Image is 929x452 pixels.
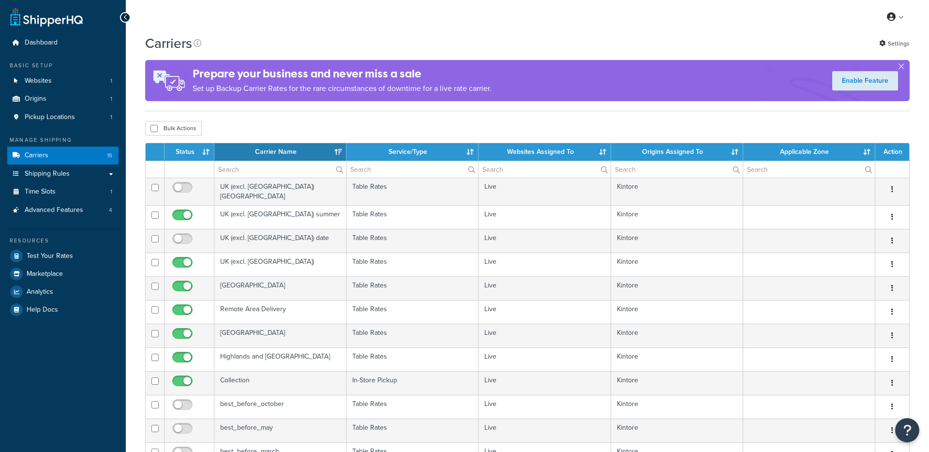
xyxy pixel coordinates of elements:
a: Help Docs [7,301,119,318]
td: Live [479,395,611,419]
td: Table Rates [346,419,479,442]
a: Time Slots 1 [7,183,119,201]
a: Shipping Rules [7,165,119,183]
td: In-Store Pickup [346,371,479,395]
li: Pickup Locations [7,108,119,126]
div: Manage Shipping [7,136,119,144]
li: Advanced Features [7,201,119,219]
th: Applicable Zone: activate to sort column ascending [743,143,875,161]
a: Websites 1 [7,72,119,90]
td: Kintore [611,419,743,442]
li: Carriers [7,147,119,165]
td: Table Rates [346,395,479,419]
span: Dashboard [25,39,58,47]
td: Table Rates [346,324,479,347]
td: Live [479,347,611,371]
td: Live [479,324,611,347]
span: Analytics [27,288,53,296]
th: Action [875,143,909,161]
td: Collection [214,371,346,395]
span: 1 [110,95,112,103]
input: Search [346,161,478,178]
span: Pickup Locations [25,113,75,121]
a: Dashboard [7,34,119,52]
td: best_before_may [214,419,346,442]
span: 1 [110,77,112,85]
th: Service/Type: activate to sort column ascending [346,143,479,161]
span: Shipping Rules [25,170,70,178]
td: Highlands and [GEOGRAPHIC_DATA] [214,347,346,371]
span: Help Docs [27,306,58,314]
p: Set up Backup Carrier Rates for the rare circumstances of downtime for a live rate carrier. [193,82,492,95]
th: Websites Assigned To: activate to sort column ascending [479,143,611,161]
td: Kintore [611,229,743,253]
td: Table Rates [346,253,479,276]
span: 1 [110,113,112,121]
td: Live [479,276,611,300]
a: Settings [879,37,910,50]
td: UK (excl. [GEOGRAPHIC_DATA]) date [214,229,346,253]
span: 4 [109,206,112,214]
td: UK (excl. [GEOGRAPHIC_DATA]) summer [214,205,346,229]
li: Origins [7,90,119,108]
td: Kintore [611,395,743,419]
input: Search [214,161,346,178]
td: Live [479,205,611,229]
a: Enable Feature [832,71,898,90]
td: Kintore [611,276,743,300]
td: Table Rates [346,347,479,371]
a: Marketplace [7,265,119,283]
td: Table Rates [346,276,479,300]
input: Search [611,161,743,178]
span: Advanced Features [25,206,83,214]
span: Time Slots [25,188,56,196]
td: Kintore [611,347,743,371]
td: Live [479,419,611,442]
span: Test Your Rates [27,252,73,260]
input: Search [479,161,610,178]
a: Origins 1 [7,90,119,108]
span: 1 [110,188,112,196]
td: UK (excl. [GEOGRAPHIC_DATA]) [GEOGRAPHIC_DATA] [214,178,346,205]
td: best_before_october [214,395,346,419]
span: Websites [25,77,52,85]
th: Carrier Name: activate to sort column ascending [214,143,346,161]
td: Live [479,371,611,395]
td: Kintore [611,324,743,347]
a: ShipperHQ Home [10,7,83,27]
td: Table Rates [346,300,479,324]
a: Test Your Rates [7,247,119,265]
span: Marketplace [27,270,63,278]
div: Resources [7,237,119,245]
td: Live [479,229,611,253]
input: Search [743,161,875,178]
td: Table Rates [346,229,479,253]
li: Websites [7,72,119,90]
th: Origins Assigned To: activate to sort column ascending [611,143,743,161]
td: [GEOGRAPHIC_DATA] [214,324,346,347]
a: Analytics [7,283,119,301]
td: Live [479,253,611,276]
a: Carriers 16 [7,147,119,165]
li: Time Slots [7,183,119,201]
td: Remote Area Delivery [214,300,346,324]
a: Advanced Features 4 [7,201,119,219]
div: Basic Setup [7,61,119,70]
td: Kintore [611,178,743,205]
td: Kintore [611,371,743,395]
td: [GEOGRAPHIC_DATA] [214,276,346,300]
h4: Prepare your business and never miss a sale [193,66,492,82]
td: Table Rates [346,205,479,229]
img: ad-rules-rateshop-fe6ec290ccb7230408bd80ed9643f0289d75e0ffd9eb532fc0e269fcd187b520.png [145,60,193,101]
td: Table Rates [346,178,479,205]
span: Origins [25,95,46,103]
td: Live [479,178,611,205]
button: Bulk Actions [145,121,202,136]
td: UK (excl. [GEOGRAPHIC_DATA]) [214,253,346,276]
button: Open Resource Center [895,418,919,442]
